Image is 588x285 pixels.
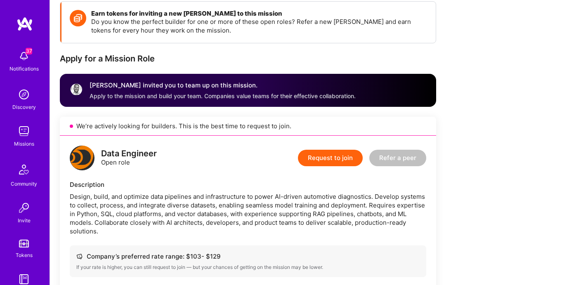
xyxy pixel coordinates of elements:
img: tokens [19,240,29,247]
div: If your rate is higher, you can still request to join — but your chances of getting on the missio... [76,264,420,271]
p: Do you know the perfect builder for one or more of these open roles? Refer a new [PERSON_NAME] an... [91,17,427,35]
div: Discovery [12,103,36,111]
span: 37 [26,48,32,54]
div: Community [11,179,37,188]
button: Refer a peer [369,150,426,166]
div: Open role [101,149,157,167]
img: Token icon [70,10,86,26]
img: logo [17,16,33,31]
div: We’re actively looking for builders. This is the best time to request to join. [60,117,436,136]
div: Data Engineer [101,149,157,158]
img: teamwork [16,123,32,139]
i: icon Cash [76,253,83,259]
div: Tokens [16,251,33,259]
div: Design, build, and optimize data pipelines and infrastructure to power AI-driven automotive diagn... [70,192,426,236]
img: Community [14,160,34,179]
h4: Earn tokens for inviting a new [PERSON_NAME] to this mission [91,10,427,17]
img: logo [70,146,94,170]
button: Request to join [298,150,363,166]
div: Apply for a Mission Role [60,53,436,64]
img: bell [16,48,32,64]
div: Missions [14,139,34,148]
div: Notifications [9,64,39,73]
img: Invite [16,200,32,216]
div: [PERSON_NAME] invited you to team up on this mission. [90,80,356,90]
img: discovery [16,86,32,103]
div: Company’s preferred rate range: $ 103 - $ 129 [76,252,420,261]
div: Apply to the mission and build your team. Companies value teams for their effective collaboration. [90,92,356,100]
div: Invite [18,216,31,225]
div: Description [70,180,426,189]
img: User profile [70,83,83,96]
